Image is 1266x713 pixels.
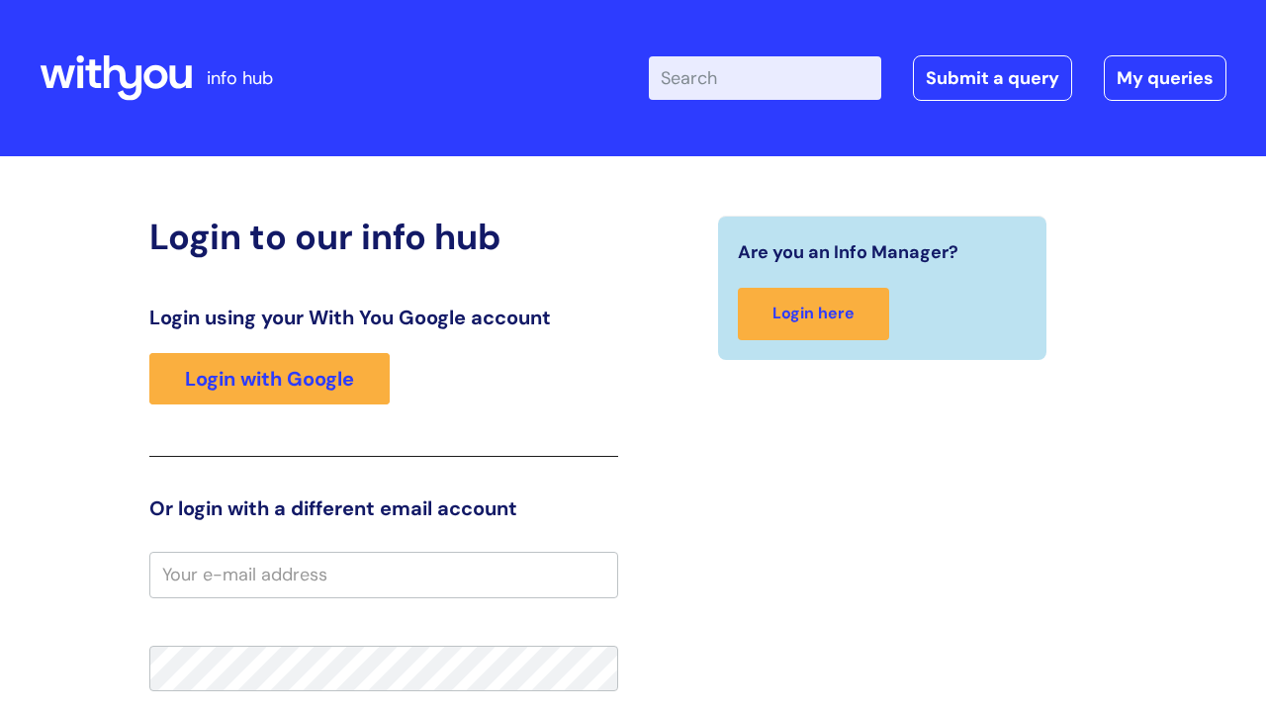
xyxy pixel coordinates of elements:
span: Are you an Info Manager? [738,236,958,268]
a: Submit a query [913,55,1072,101]
a: My queries [1104,55,1226,101]
input: Your e-mail address [149,552,618,597]
input: Search [649,56,881,100]
h3: Or login with a different email account [149,496,618,520]
p: info hub [207,62,273,94]
a: Login with Google [149,353,390,404]
h3: Login using your With You Google account [149,306,618,329]
h2: Login to our info hub [149,216,618,258]
a: Login here [738,288,889,340]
